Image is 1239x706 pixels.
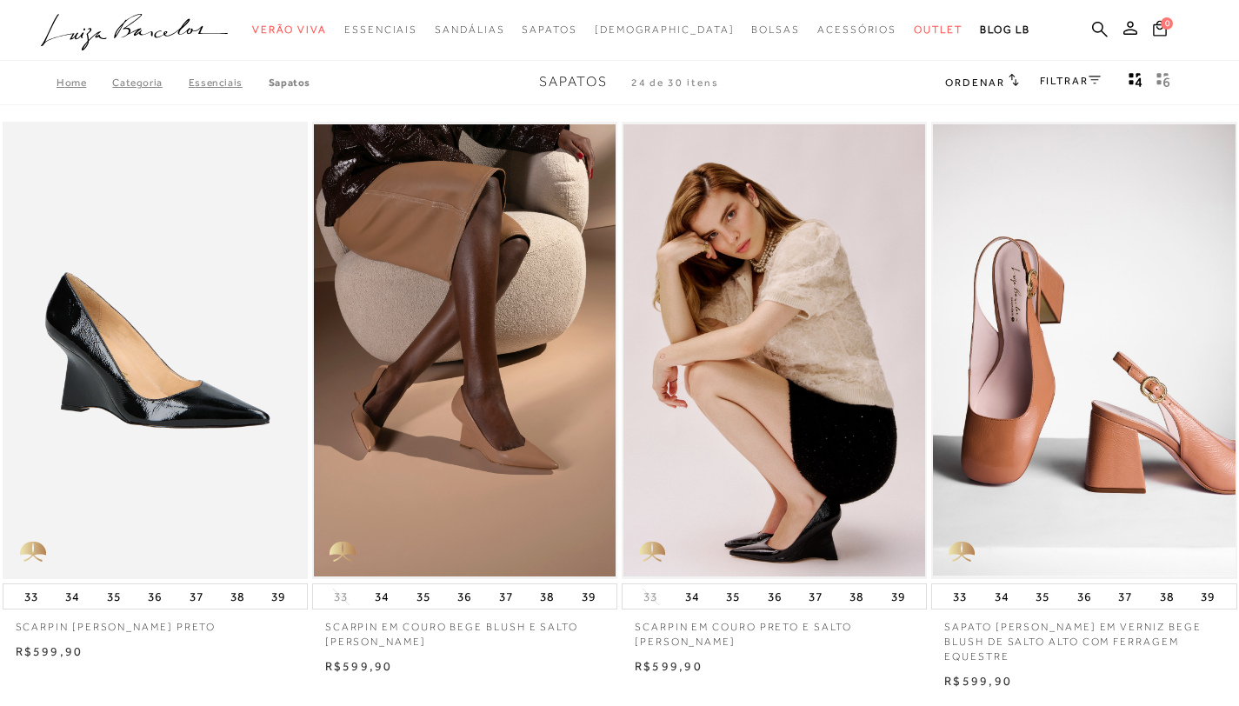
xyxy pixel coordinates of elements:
a: SCARPIN EM COURO PRETO E SALTO ANABELA SCARPIN EM COURO PRETO E SALTO ANABELA [623,124,925,577]
button: 34 [989,584,1014,609]
a: categoryNavScreenReaderText [252,14,327,46]
a: Home [57,77,112,89]
a: categoryNavScreenReaderText [435,14,504,46]
button: 39 [886,584,910,609]
button: 35 [721,584,745,609]
a: FILTRAR [1040,75,1101,87]
button: 39 [576,584,601,609]
span: [DEMOGRAPHIC_DATA] [595,23,735,36]
span: BLOG LB [980,23,1030,36]
span: Essenciais [344,23,417,36]
a: categoryNavScreenReaderText [914,14,963,46]
a: Essenciais [189,77,269,89]
button: gridText6Desc [1151,71,1176,94]
button: 38 [225,584,250,609]
a: SAPATO [PERSON_NAME] EM VERNIZ BEGE BLUSH DE SALTO ALTO COM FERRAGEM EQUESTRE [931,609,1236,663]
button: 35 [411,584,436,609]
button: 33 [329,589,353,605]
a: categoryNavScreenReaderText [522,14,576,46]
a: categoryNavScreenReaderText [751,14,800,46]
a: noSubCategoriesText [595,14,735,46]
img: SAPATO MARY JANE EM VERNIZ BEGE BLUSH DE SALTO ALTO COM FERRAGEM EQUESTRE [933,124,1235,577]
button: 34 [60,584,84,609]
button: 36 [1072,584,1096,609]
a: SCARPIN EM COURO BEGE BLUSH E SALTO ANABELA SCARPIN EM COURO BEGE BLUSH E SALTO ANABELA [314,124,616,577]
button: 37 [803,584,828,609]
span: Acessórios [817,23,896,36]
button: 35 [102,584,126,609]
button: 37 [1113,584,1137,609]
button: 33 [948,584,972,609]
a: SCARPIN EM COURO PRETO E SALTO [PERSON_NAME] [622,609,927,649]
a: Sapatos [269,77,310,89]
button: 38 [844,584,869,609]
span: R$599,90 [944,674,1012,688]
button: 35 [1030,584,1055,609]
span: R$599,90 [635,659,703,673]
button: 33 [638,589,663,605]
a: categoryNavScreenReaderText [817,14,896,46]
button: 37 [494,584,518,609]
button: 0 [1148,19,1172,43]
img: golden_caliandra_v6.png [3,527,63,579]
span: Sandálias [435,23,504,36]
img: golden_caliandra_v6.png [622,527,683,579]
button: 34 [370,584,394,609]
a: SCARPIN EM COURO BEGE BLUSH E SALTO [PERSON_NAME] [312,609,617,649]
a: categoryNavScreenReaderText [344,14,417,46]
button: 38 [1155,584,1179,609]
span: Outlet [914,23,963,36]
span: 24 de 30 itens [631,77,719,89]
button: 39 [1196,584,1220,609]
a: SCARPIN ANABELA VERNIZ PRETO SCARPIN ANABELA VERNIZ PRETO [4,124,306,577]
span: Bolsas [751,23,800,36]
span: Ordenar [945,77,1004,89]
a: BLOG LB [980,14,1030,46]
button: 38 [535,584,559,609]
button: 36 [452,584,476,609]
button: 39 [266,584,290,609]
a: SAPATO MARY JANE EM VERNIZ BEGE BLUSH DE SALTO ALTO COM FERRAGEM EQUESTRE SAPATO MARY JANE EM VER... [933,124,1235,577]
span: Verão Viva [252,23,327,36]
span: R$599,90 [16,644,83,658]
button: 34 [680,584,704,609]
img: golden_caliandra_v6.png [931,527,992,579]
a: SCARPIN [PERSON_NAME] PRETO [3,609,308,635]
a: Categoria [112,77,188,89]
button: 37 [184,584,209,609]
img: SCARPIN EM COURO PRETO E SALTO ANABELA [623,124,925,577]
button: Mostrar 4 produtos por linha [1123,71,1148,94]
img: SCARPIN EM COURO BEGE BLUSH E SALTO ANABELA [314,124,616,577]
span: R$599,90 [325,659,393,673]
img: golden_caliandra_v6.png [312,527,373,579]
button: 33 [19,584,43,609]
button: 36 [763,584,787,609]
span: Sapatos [522,23,576,36]
span: Sapatos [539,74,608,90]
img: SCARPIN ANABELA VERNIZ PRETO [4,124,306,577]
button: 36 [143,584,167,609]
span: 0 [1161,17,1173,30]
